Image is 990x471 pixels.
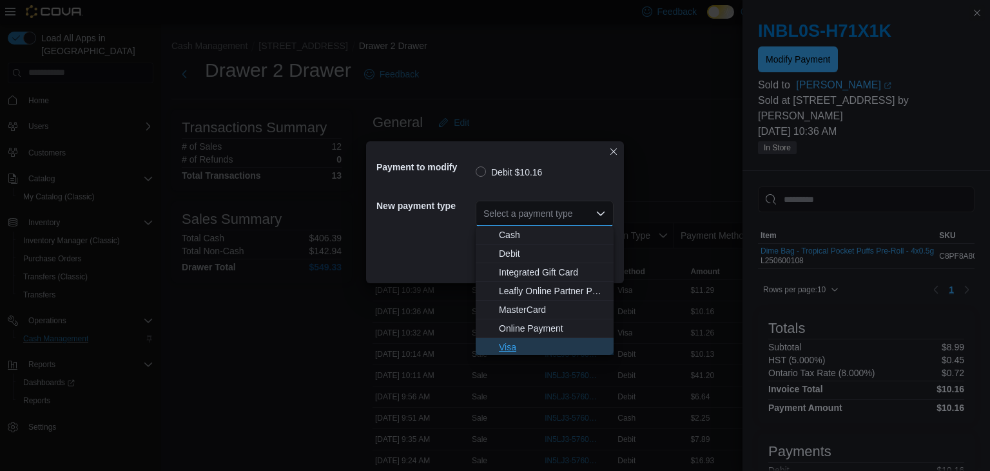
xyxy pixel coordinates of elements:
button: Close list of options [596,208,606,219]
button: Online Payment [476,319,614,338]
h5: New payment type [376,193,473,219]
button: Debit [476,245,614,263]
span: Visa [499,341,606,354]
button: Visa [476,338,614,357]
span: Online Payment [499,322,606,335]
span: Debit [499,247,606,260]
span: Leafly Online Partner Payment [499,285,606,297]
button: Leafly Online Partner Payment [476,282,614,301]
input: Accessible screen reader label [483,206,485,221]
button: Integrated Gift Card [476,263,614,282]
span: MasterCard [499,303,606,316]
button: Closes this modal window [606,144,621,159]
button: Cash [476,226,614,245]
span: Cash [499,228,606,241]
div: Choose from the following options [476,226,614,357]
span: Integrated Gift Card [499,266,606,279]
button: MasterCard [476,301,614,319]
h5: Payment to modify [376,154,473,180]
label: Debit $10.16 [476,165,542,180]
